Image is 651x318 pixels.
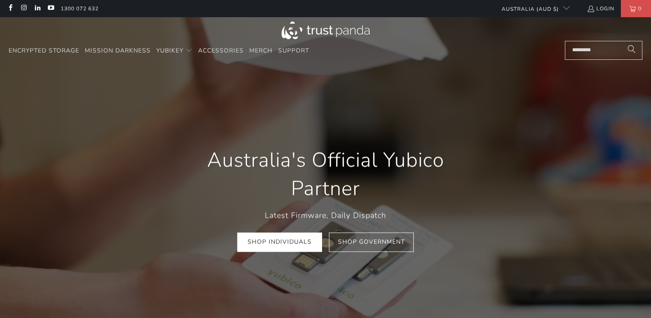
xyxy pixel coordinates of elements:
[183,146,468,203] h1: Australia's Official Yubico Partner
[329,232,414,252] a: Shop Government
[282,22,370,39] img: Trust Panda Australia
[249,46,273,55] span: Merch
[183,209,468,222] p: Latest Firmware, Daily Dispatch
[85,46,151,55] span: Mission Darkness
[565,41,642,60] input: Search...
[6,5,14,12] a: Trust Panda Australia on Facebook
[249,41,273,61] a: Merch
[9,41,79,61] a: Encrypted Storage
[198,46,244,55] span: Accessories
[587,4,614,13] a: Login
[156,46,183,55] span: YubiKey
[9,46,79,55] span: Encrypted Storage
[47,5,54,12] a: Trust Panda Australia on YouTube
[85,41,151,61] a: Mission Darkness
[156,41,192,61] summary: YubiKey
[9,41,309,61] nav: Translation missing: en.navigation.header.main_nav
[61,4,99,13] a: 1300 072 632
[621,41,642,60] button: Search
[237,232,322,252] a: Shop Individuals
[20,5,27,12] a: Trust Panda Australia on Instagram
[198,41,244,61] a: Accessories
[278,41,309,61] a: Support
[278,46,309,55] span: Support
[34,5,41,12] a: Trust Panda Australia on LinkedIn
